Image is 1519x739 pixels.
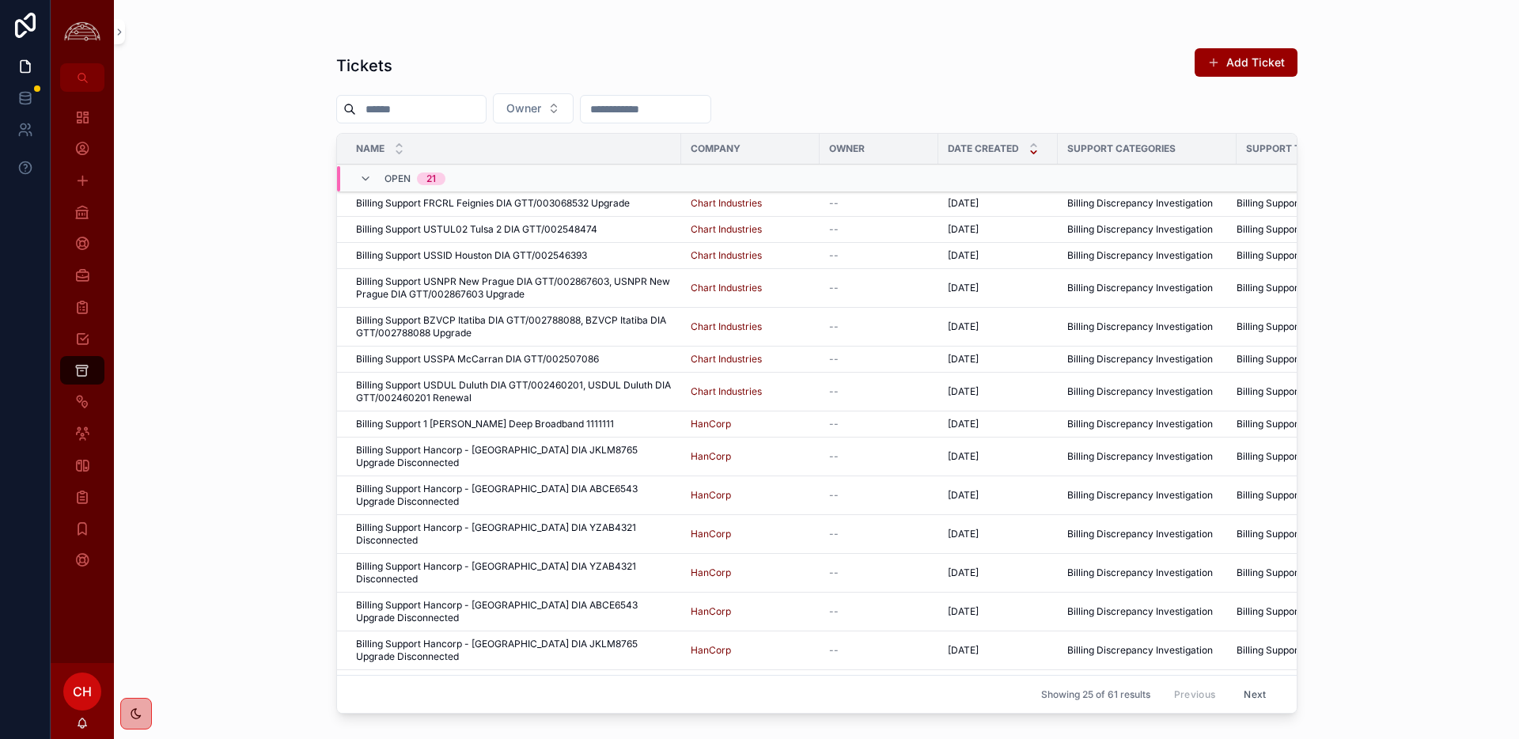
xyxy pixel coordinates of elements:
a: Billing Support [1237,450,1347,463]
span: Billing Discrepancy Investigation [1067,320,1213,333]
a: HanCorp [691,418,731,430]
span: CH [73,682,92,701]
span: Billing Support [1237,353,1301,366]
a: -- [829,223,929,236]
span: Owner [829,142,865,155]
span: -- [829,418,839,430]
span: Billing Discrepancy Investigation [1067,353,1213,366]
a: Billing Discrepancy Investigation [1067,320,1227,333]
a: Chart Industries [691,385,810,398]
a: HanCorp [691,489,731,502]
a: [DATE] [948,567,1048,579]
span: [DATE] [948,197,979,210]
span: -- [829,528,839,540]
a: Billing Support USTUL02 Tulsa 2 DIA GTT/002548474 [356,223,672,236]
span: Billing Discrepancy Investigation [1067,249,1213,262]
a: [DATE] [948,282,1048,294]
span: -- [829,282,839,294]
a: -- [829,320,929,333]
span: Billing Discrepancy Investigation [1067,450,1213,463]
a: Billing Discrepancy Investigation [1067,567,1227,579]
a: -- [829,197,929,210]
a: [DATE] [948,385,1048,398]
a: [DATE] [948,450,1048,463]
span: HanCorp [691,567,731,579]
a: [DATE] [948,644,1048,657]
span: Showing 25 of 61 results [1041,688,1150,701]
span: Billing Discrepancy Investigation [1067,418,1213,430]
a: Chart Industries [691,353,762,366]
a: Billing Discrepancy Investigation [1067,418,1227,430]
a: Billing Support [1237,223,1347,236]
button: Next [1233,682,1277,707]
a: Chart Industries [691,282,810,294]
span: Billing Discrepancy Investigation [1067,197,1213,210]
span: [DATE] [948,567,979,579]
span: Billing Support [1237,489,1301,502]
a: HanCorp [691,528,810,540]
span: -- [829,249,839,262]
span: HanCorp [691,450,731,463]
a: Billing Support Hancorp - [GEOGRAPHIC_DATA] DIA JKLM8765 Upgrade Disconnected [356,638,672,663]
span: Billing Support Hancorp - [GEOGRAPHIC_DATA] DIA YZAB4321 Disconnected [356,560,672,586]
button: Add Ticket [1195,48,1297,77]
span: Billing Support [1237,385,1301,398]
span: [DATE] [948,489,979,502]
a: Billing Support USNPR New Prague DIA GTT/002867603, USNPR New Prague DIA GTT/002867603 Upgrade [356,275,672,301]
a: Billing Discrepancy Investigation [1067,282,1227,294]
span: Billing Support BZVCP Itatiba DIA GTT/002788088, BZVCP Itatiba DIA GTT/002788088 Upgrade [356,314,672,339]
a: Billing Discrepancy Investigation [1067,249,1227,262]
span: -- [829,320,839,333]
a: HanCorp [691,605,731,618]
a: Chart Industries [691,320,762,333]
span: -- [829,197,839,210]
a: Chart Industries [691,249,810,262]
span: Date Created [948,142,1019,155]
span: -- [829,644,839,657]
span: Name [356,142,384,155]
span: -- [829,385,839,398]
span: Owner [506,100,541,116]
a: Chart Industries [691,223,810,236]
a: Billing Support Hancorp - [GEOGRAPHIC_DATA] DIA YZAB4321 Disconnected [356,521,672,547]
span: Billing Support USSPA McCarran DIA GTT/002507086 [356,353,599,366]
a: Billing Support [1237,197,1347,210]
span: Billing Support [1237,605,1301,618]
span: Billing Support [1237,528,1301,540]
a: Billing Support [1237,489,1347,502]
a: -- [829,489,929,502]
a: Chart Industries [691,353,810,366]
a: Billing Support USSID Houston DIA GTT/002546393 [356,249,672,262]
a: Billing Discrepancy Investigation [1067,528,1227,540]
a: Billing Support FRCRL Feignies DIA GTT/003068532 Upgrade [356,197,672,210]
span: Company [691,142,741,155]
a: Chart Industries [691,385,762,398]
a: Billing Discrepancy Investigation [1067,644,1227,657]
span: -- [829,223,839,236]
span: Billing Support [1237,197,1301,210]
a: [DATE] [948,249,1048,262]
span: [DATE] [948,450,979,463]
span: Billing Discrepancy Investigation [1067,385,1213,398]
button: Select Button [493,93,574,123]
a: HanCorp [691,528,731,540]
span: Billing Discrepancy Investigation [1067,223,1213,236]
span: Chart Industries [691,282,762,294]
span: [DATE] [948,223,979,236]
span: -- [829,489,839,502]
a: HanCorp [691,567,810,579]
span: [DATE] [948,249,979,262]
span: Billing Discrepancy Investigation [1067,644,1213,657]
span: Billing Support [1237,567,1301,579]
div: 21 [426,172,436,185]
a: Billing Support USDUL Duluth DIA GTT/002460201, USDUL Duluth DIA GTT/002460201 Renewal [356,379,672,404]
span: Chart Industries [691,197,762,210]
span: Open [384,172,411,185]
